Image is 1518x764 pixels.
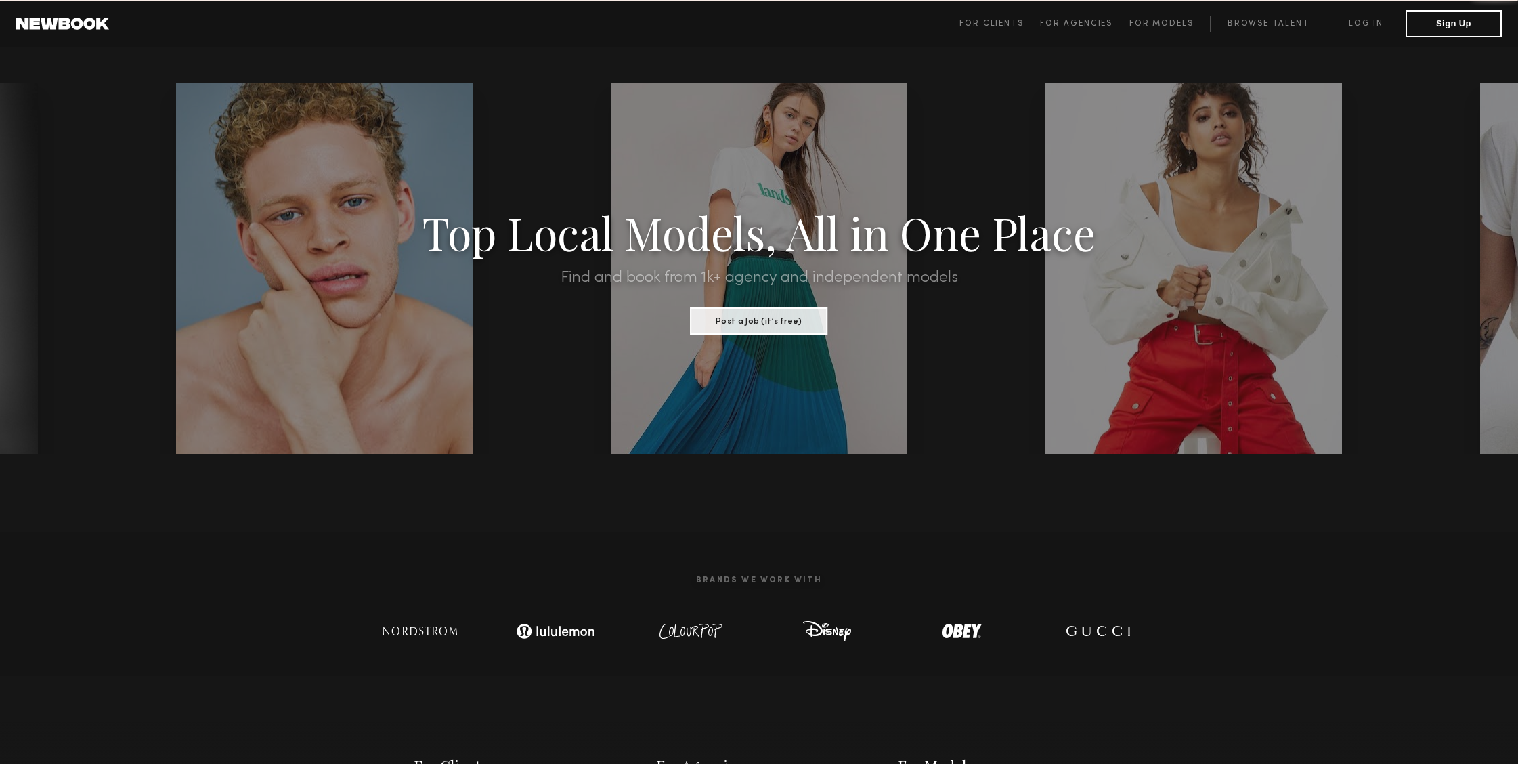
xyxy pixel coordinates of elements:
[1040,16,1129,32] a: For Agencies
[1040,20,1112,28] span: For Agencies
[783,618,871,645] img: logo-disney.svg
[1210,16,1326,32] a: Browse Talent
[691,307,828,335] button: Post a Job (it’s free)
[1406,10,1502,37] button: Sign Up
[508,618,603,645] img: logo-lulu.svg
[691,312,828,327] a: Post a Job (it’s free)
[353,559,1165,601] h2: Brands We Work With
[1129,20,1194,28] span: For Models
[918,618,1006,645] img: logo-obey.svg
[114,270,1404,286] h2: Find and book from 1k+ agency and independent models
[1129,16,1211,32] a: For Models
[959,20,1024,28] span: For Clients
[959,16,1040,32] a: For Clients
[647,618,735,645] img: logo-colour-pop.svg
[114,211,1404,253] h1: Top Local Models, All in One Place
[373,618,468,645] img: logo-nordstrom.svg
[1054,618,1142,645] img: logo-gucci.svg
[1326,16,1406,32] a: Log in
